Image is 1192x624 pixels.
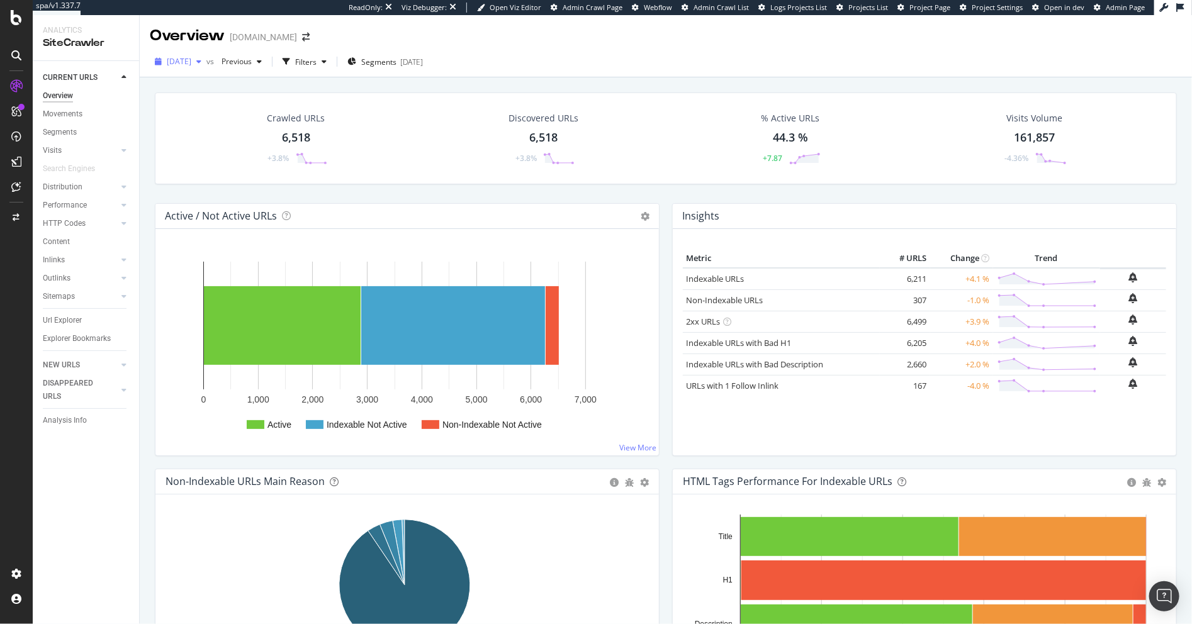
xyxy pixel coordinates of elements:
[43,36,129,50] div: SiteCrawler
[520,394,542,404] text: 6,000
[402,3,447,13] div: Viz Debugger:
[247,394,269,404] text: 1,000
[880,268,930,290] td: 6,211
[1129,293,1138,303] div: bell-plus
[43,235,130,248] a: Content
[880,375,930,396] td: 167
[43,272,70,285] div: Outlinks
[551,3,622,13] a: Admin Crawl Page
[1129,357,1138,367] div: bell-plus
[43,144,118,157] a: Visits
[361,57,396,67] span: Segments
[43,359,118,372] a: NEW URLS
[201,394,206,404] text: 0
[1106,3,1145,12] span: Admin Page
[411,394,433,404] text: 4,000
[619,442,656,453] a: View More
[880,311,930,332] td: 6,499
[43,217,86,230] div: HTTP Codes
[43,414,130,427] a: Analysis Info
[686,294,763,306] a: Non-Indexable URLs
[302,33,310,42] div: arrow-right-arrow-left
[641,212,649,221] i: Options
[1129,315,1138,325] div: bell-plus
[206,56,216,67] span: vs
[342,52,428,72] button: Segments[DATE]
[43,144,62,157] div: Visits
[43,253,65,267] div: Inlinks
[327,420,407,430] text: Indexable Not Active
[1157,478,1166,487] div: gear
[763,153,783,164] div: +7.87
[563,3,622,12] span: Admin Crawl Page
[1129,272,1138,282] div: bell-plus
[972,3,1023,12] span: Project Settings
[509,112,579,125] div: Discovered URLs
[43,332,111,345] div: Explorer Bookmarks
[880,354,930,375] td: 2,660
[625,478,634,487] div: bug
[490,3,541,12] span: Open Viz Editor
[1127,478,1136,487] div: circle-info
[166,249,644,445] svg: A chart.
[43,377,106,403] div: DISAPPEARED URLS
[43,253,118,267] a: Inlinks
[1005,153,1029,164] div: -4.36%
[515,153,537,164] div: +3.8%
[442,420,542,430] text: Non-Indexable Not Active
[682,208,719,225] h4: Insights
[267,420,291,430] text: Active
[1129,336,1138,346] div: bell-plus
[1044,3,1084,12] span: Open in dev
[466,394,488,404] text: 5,000
[43,377,118,403] a: DISAPPEARED URLS
[356,394,378,404] text: 3,000
[268,153,290,164] div: +3.8%
[216,52,267,72] button: Previous
[909,3,950,12] span: Project Page
[167,56,191,67] span: 2025 Aug. 27th
[960,3,1023,13] a: Project Settings
[1142,478,1151,487] div: bug
[43,290,75,303] div: Sitemaps
[43,181,82,194] div: Distribution
[723,576,733,585] text: H1
[43,89,130,103] a: Overview
[930,332,993,354] td: +4.0 %
[530,130,558,146] div: 6,518
[230,31,297,43] div: [DOMAIN_NAME]
[682,3,749,13] a: Admin Crawl List
[301,394,323,404] text: 2,000
[610,478,619,487] div: circle-info
[43,162,95,175] div: Search Engines
[278,52,332,72] button: Filters
[1014,130,1055,146] div: 161,857
[880,332,930,354] td: 6,205
[43,235,70,248] div: Content
[267,112,325,125] div: Crawled URLs
[644,3,672,12] span: Webflow
[43,314,130,327] a: Url Explorer
[880,249,930,268] th: # URLS
[43,332,130,345] a: Explorer Bookmarks
[150,25,225,47] div: Overview
[575,394,597,404] text: 7,000
[165,208,277,225] h4: Active / Not Active URLs
[930,375,993,396] td: -4.0 %
[43,199,118,212] a: Performance
[43,290,118,303] a: Sitemaps
[43,108,82,121] div: Movements
[880,289,930,311] td: 307
[1149,581,1179,611] div: Open Intercom Messenger
[836,3,888,13] a: Projects List
[1032,3,1084,13] a: Open in dev
[930,249,993,268] th: Change
[43,71,98,84] div: CURRENT URLS
[43,272,118,285] a: Outlinks
[295,57,317,67] div: Filters
[719,532,733,541] text: Title
[770,3,827,12] span: Logs Projects List
[1006,112,1062,125] div: Visits Volume
[43,359,80,372] div: NEW URLS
